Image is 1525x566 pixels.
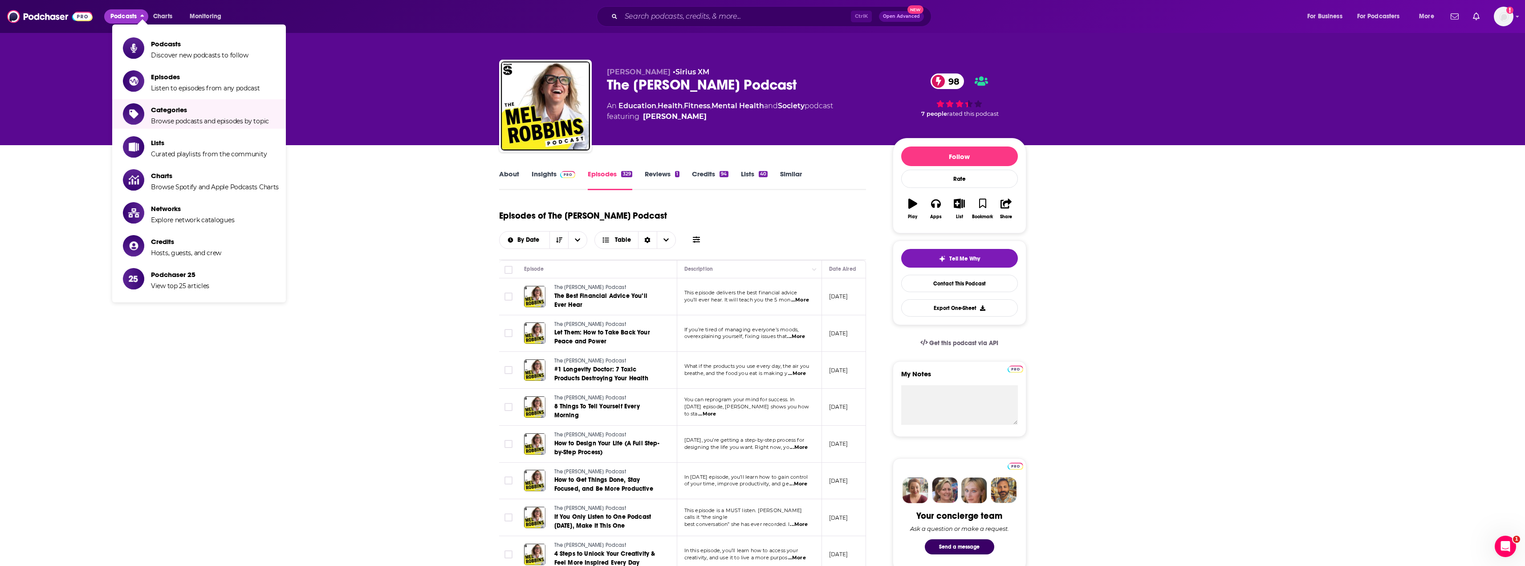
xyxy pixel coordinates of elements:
[605,6,940,27] div: Search podcasts, credits, & more...
[790,521,808,528] span: ...More
[787,333,805,340] span: ...More
[901,147,1018,166] button: Follow
[643,111,707,122] a: Mel Robbins
[829,366,848,374] p: [DATE]
[879,11,924,22] button: Open AdvancedNew
[929,339,998,347] span: Get this podcast via API
[930,214,942,220] div: Apps
[560,171,576,178] img: Podchaser Pro
[499,170,519,190] a: About
[151,249,221,257] span: Hosts, guests, and crew
[618,102,656,110] a: Education
[1413,9,1445,24] button: open menu
[554,542,661,550] a: The [PERSON_NAME] Podcast
[607,68,671,76] span: [PERSON_NAME]
[788,370,806,377] span: ...More
[961,477,987,503] img: Jules Profile
[901,299,1018,317] button: Export One-Sheet
[153,10,172,23] span: Charts
[790,444,808,451] span: ...More
[901,249,1018,268] button: tell me why sparkleTell Me Why
[554,394,661,402] a: The [PERSON_NAME] Podcast
[554,292,661,309] a: The Best Financial Advice You’ll Ever Hear
[684,554,788,561] span: creativity, and use it to live a more purpos
[971,193,994,225] button: Bookmark
[809,264,820,275] button: Column Actions
[147,9,178,24] a: Charts
[1447,9,1462,24] a: Show notifications dropdown
[554,505,626,511] span: The [PERSON_NAME] Podcast
[1495,536,1516,557] iframe: Intercom live chat
[504,293,512,301] span: Toggle select row
[554,395,626,401] span: The [PERSON_NAME] Podcast
[517,237,542,243] span: By Date
[554,329,650,345] span: Let Them: How to Take Back Your Peace and Power
[151,204,234,213] span: Networks
[916,510,1002,521] div: Your concierge team
[554,357,661,365] a: The [PERSON_NAME] Podcast
[501,61,590,151] a: The Mel Robbins Podcast
[554,402,661,420] a: 8 Things To Tell Yourself Every Morning
[710,102,712,110] span: ,
[829,264,856,274] div: Date Aired
[638,232,657,248] div: Sort Direction
[780,170,802,190] a: Similar
[151,40,248,48] span: Podcasts
[554,542,626,548] span: The [PERSON_NAME] Podcast
[504,440,512,448] span: Toggle select row
[658,102,683,110] a: Health
[712,102,764,110] a: Mental Health
[500,237,550,243] button: open menu
[829,514,848,521] p: [DATE]
[684,333,787,339] span: overexplaining yourself, fixing issues that
[1307,10,1342,23] span: For Business
[1351,9,1413,24] button: open menu
[554,476,661,493] a: How to Get Things Done, Stay Focused, and Be More Productive
[151,216,234,224] span: Explore network catalogues
[554,284,661,292] a: The [PERSON_NAME] Podcast
[994,193,1017,225] button: Share
[1357,10,1400,23] span: For Podcasters
[1008,463,1023,470] img: Podchaser Pro
[1506,7,1513,14] svg: Add a profile image
[883,14,920,19] span: Open Advanced
[151,237,221,246] span: Credits
[554,365,661,383] a: #1 Longevity Doctor: 7 Toxic Products Destroying Your Health
[924,193,948,225] button: Apps
[151,73,260,81] span: Episodes
[656,102,658,110] span: ,
[151,117,269,125] span: Browse podcasts and episodes by topic
[903,477,928,503] img: Sydney Profile
[151,84,260,92] span: Listen to episodes from any podcast
[759,171,768,177] div: 40
[684,370,788,376] span: breathe, and the food you eat is making y
[554,321,626,327] span: The [PERSON_NAME] Podcast
[7,8,93,25] img: Podchaser - Follow, Share and Rate Podcasts
[675,171,679,177] div: 1
[504,329,512,337] span: Toggle select row
[554,440,659,456] span: How to Design Your Life (A Full Step-by-Step Process)
[764,102,778,110] span: and
[554,328,661,346] a: Let Them: How to Take Back Your Peace and Power
[893,68,1026,123] div: 98 7 peoplerated this podcast
[684,297,791,303] span: you’ll ever hear. It will teach you the 5 mon
[684,444,789,450] span: designing the life you want. Right now, yo
[684,289,797,296] span: This episode delivers the best financial advice
[932,477,958,503] img: Barbara Profile
[1419,10,1434,23] span: More
[554,476,653,493] span: How to Get Things Done, Stay Focused, and Be More Productive
[151,150,267,158] span: Curated playlists from the community
[554,432,626,438] span: The [PERSON_NAME] Podcast
[554,468,626,475] span: The [PERSON_NAME] Podcast
[621,9,851,24] input: Search podcasts, credits, & more...
[151,183,279,191] span: Browse Spotify and Apple Podcasts Charts
[675,68,709,76] a: Sirius XM
[829,403,848,411] p: [DATE]
[720,171,728,177] div: 94
[684,507,802,521] span: This episode is a MUST listen. [PERSON_NAME] calls it “the single
[692,170,728,190] a: Credits94
[901,170,1018,188] div: Rate
[532,170,576,190] a: InsightsPodchaser Pro
[698,411,716,418] span: ...More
